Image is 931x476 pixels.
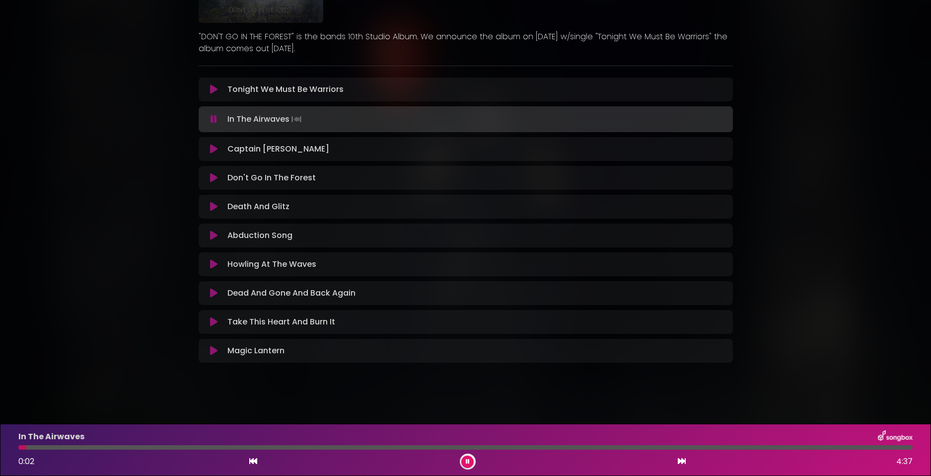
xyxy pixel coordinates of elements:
p: "DON'T GO IN THE FOREST" is the bands 10th Studio Album. We announce the album on [DATE] w/single... [199,31,733,55]
p: Dead And Gone And Back Again [227,287,356,299]
p: Howling At The Waves [227,258,316,270]
p: Magic Lantern [227,345,285,357]
p: Take This Heart And Burn It [227,316,335,328]
p: Abduction Song [227,230,292,241]
p: Death And Glitz [227,201,289,213]
p: Tonight We Must Be Warriors [227,83,344,95]
p: In The Airwaves [227,112,303,126]
img: waveform4.gif [289,112,303,126]
p: Captain [PERSON_NAME] [227,143,329,155]
p: Don't Go In The Forest [227,172,316,184]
